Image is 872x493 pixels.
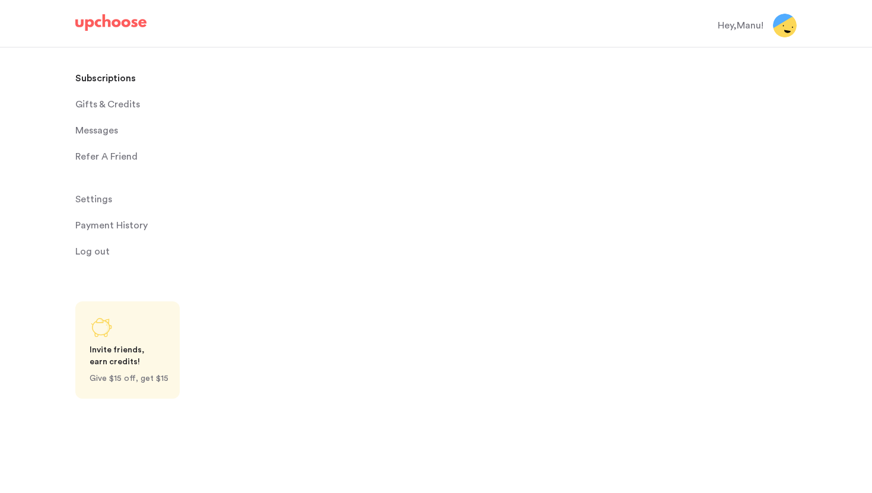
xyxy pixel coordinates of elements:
a: Settings [75,187,246,211]
a: Log out [75,240,246,263]
p: Refer A Friend [75,145,138,168]
span: Log out [75,240,110,263]
a: Payment History [75,214,246,237]
img: UpChoose [75,14,147,31]
a: Refer A Friend [75,145,246,168]
span: Gifts & Credits [75,93,140,116]
p: Payment History [75,214,148,237]
span: Settings [75,187,112,211]
span: Messages [75,119,118,142]
a: Gifts & Credits [75,93,246,116]
a: Messages [75,119,246,142]
a: Subscriptions [75,66,246,90]
p: Subscriptions [75,66,136,90]
div: Hey, Manu ! [718,18,763,33]
a: Share UpChoose [75,301,180,399]
a: UpChoose [75,14,147,36]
